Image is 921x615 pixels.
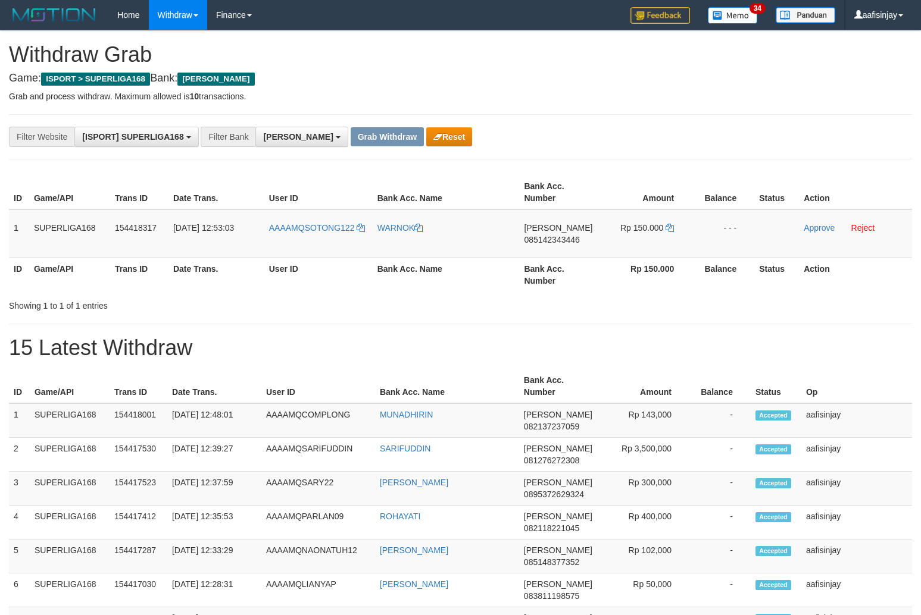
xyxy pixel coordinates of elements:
[801,506,912,539] td: aafisinjay
[173,223,234,233] span: [DATE] 12:53:03
[30,506,110,539] td: SUPERLIGA168
[598,258,692,291] th: Rp 150.000
[380,579,448,589] a: [PERSON_NAME]
[261,573,375,607] td: AAAAMQLIANYAP
[755,512,791,522] span: Accepted
[755,580,791,590] span: Accepted
[692,175,754,209] th: Balance
[263,132,333,142] span: [PERSON_NAME]
[115,223,157,233] span: 154418317
[692,209,754,258] td: - - -
[524,223,592,233] span: [PERSON_NAME]
[110,369,167,403] th: Trans ID
[689,539,751,573] td: -
[29,175,110,209] th: Game/API
[620,223,663,233] span: Rp 150.000
[110,539,167,573] td: 154417287
[82,132,183,142] span: [ISPORT] SUPERLIGA168
[9,438,30,472] td: 2
[110,506,167,539] td: 154417412
[9,472,30,506] td: 3
[689,403,751,438] td: -
[524,444,592,453] span: [PERSON_NAME]
[375,369,519,403] th: Bank Acc. Name
[801,438,912,472] td: aafisinjay
[755,546,791,556] span: Accepted
[801,573,912,607] td: aafisinjay
[799,175,912,209] th: Action
[30,539,110,573] td: SUPERLIGA168
[801,539,912,573] td: aafisinjay
[524,557,579,567] span: Copy 085148377352 to clipboard
[524,456,579,465] span: Copy 081276272308 to clipboard
[264,175,373,209] th: User ID
[189,92,199,101] strong: 10
[597,369,689,403] th: Amount
[9,73,912,84] h4: Game: Bank:
[9,336,912,360] h1: 15 Latest Withdraw
[776,7,835,23] img: panduan.png
[9,573,30,607] td: 6
[689,573,751,607] td: -
[9,369,30,403] th: ID
[755,478,791,488] span: Accepted
[167,438,261,472] td: [DATE] 12:39:27
[9,6,99,24] img: MOTION_logo.png
[167,506,261,539] td: [DATE] 12:35:53
[426,127,472,146] button: Reset
[598,175,692,209] th: Amount
[110,438,167,472] td: 154417530
[801,403,912,438] td: aafisinjay
[597,506,689,539] td: Rp 400,000
[261,438,375,472] td: AAAAMQSARIFUDDIN
[255,127,348,147] button: [PERSON_NAME]
[9,90,912,102] p: Grab and process withdraw. Maximum allowed is transactions.
[754,258,799,291] th: Status
[201,127,255,147] div: Filter Bank
[30,438,110,472] td: SUPERLIGA168
[30,403,110,438] td: SUPERLIGA168
[110,258,168,291] th: Trans ID
[373,175,520,209] th: Bank Acc. Name
[755,444,791,454] span: Accepted
[692,258,754,291] th: Balance
[9,295,375,312] div: Showing 1 to 1 of 1 entries
[524,579,592,589] span: [PERSON_NAME]
[373,258,520,291] th: Bank Acc. Name
[524,422,579,431] span: Copy 082137237059 to clipboard
[708,7,758,24] img: Button%20Memo.svg
[29,209,110,258] td: SUPERLIGA168
[9,258,29,291] th: ID
[755,410,791,421] span: Accepted
[74,127,198,147] button: [ISPORT] SUPERLIGA168
[519,369,597,403] th: Bank Acc. Number
[380,545,448,555] a: [PERSON_NAME]
[597,472,689,506] td: Rp 300,000
[524,591,579,601] span: Copy 083811198575 to clipboard
[799,258,912,291] th: Action
[261,369,375,403] th: User ID
[851,223,875,233] a: Reject
[167,369,261,403] th: Date Trans.
[29,258,110,291] th: Game/API
[30,573,110,607] td: SUPERLIGA168
[9,209,29,258] td: 1
[261,506,375,539] td: AAAAMQPARLAN09
[261,403,375,438] td: AAAAMQCOMPLONG
[689,438,751,472] td: -
[519,258,598,291] th: Bank Acc. Number
[351,127,424,146] button: Grab Withdraw
[689,506,751,539] td: -
[804,223,835,233] a: Approve
[519,175,598,209] th: Bank Acc. Number
[110,472,167,506] td: 154417523
[261,472,375,506] td: AAAAMQSARY22
[30,472,110,506] td: SUPERLIGA168
[261,539,375,573] td: AAAAMQNAONATUH12
[689,472,751,506] td: -
[167,539,261,573] td: [DATE] 12:33:29
[177,73,254,86] span: [PERSON_NAME]
[110,175,168,209] th: Trans ID
[524,545,592,555] span: [PERSON_NAME]
[524,235,579,244] span: Copy 085142343446 to clipboard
